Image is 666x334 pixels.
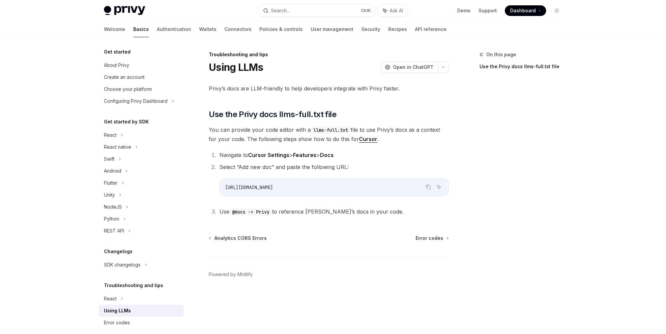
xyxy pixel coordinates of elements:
[133,21,149,37] a: Basics
[99,59,184,71] a: About Privy
[104,6,145,15] img: light logo
[104,73,145,81] div: Create an account
[378,5,408,17] button: Ask AI
[259,21,303,37] a: Policies & controls
[293,152,316,158] strong: Features
[229,208,272,216] code: @docs -> Privy
[551,5,562,16] button: Toggle dark mode
[104,179,118,187] div: Flutter
[209,271,253,278] a: Powered by Mintlify
[505,5,546,16] a: Dashboard
[381,62,438,73] button: Open in ChatGPT
[99,305,184,317] a: Using LLMs
[415,21,447,37] a: API reference
[361,21,380,37] a: Security
[209,125,449,144] span: You can provide your code editor with a file to use Privy’s docs as a context for your code. The ...
[104,85,152,93] div: Choose your platform
[104,155,115,163] div: Swift
[104,295,117,303] div: React
[104,307,131,315] div: Using LLMs
[99,83,184,95] a: Choose your platform
[99,71,184,83] a: Create an account
[104,97,167,105] div: Configuring Privy Dashboard
[104,191,115,199] div: Unity
[248,152,289,158] strong: Cursor Settings
[258,5,375,17] button: Search...CtrlK
[209,235,267,242] a: Analytics CORS Errors
[99,317,184,329] a: Error codes
[104,227,124,235] div: REST API
[104,118,149,126] h5: Get started by SDK
[104,203,122,211] div: NodeJS
[104,261,141,269] div: SDK changelogs
[199,21,216,37] a: Wallets
[104,215,119,223] div: Python
[510,7,536,14] span: Dashboard
[393,64,434,71] span: Open in ChatGPT
[388,21,407,37] a: Recipes
[209,84,449,93] span: Privy’s docs are LLM-friendly to help developers integrate with Privy faster.
[214,235,267,242] span: Analytics CORS Errors
[390,7,403,14] span: Ask AI
[104,319,130,327] div: Error codes
[480,61,567,72] a: Use the Privy docs llms-full.txt file
[320,152,334,158] strong: Docs
[104,48,131,56] h5: Get started
[271,7,290,15] div: Search...
[104,131,117,139] div: React
[224,21,251,37] a: Connectors
[219,164,349,170] span: Select “Add new doc” and paste the following URL:
[311,21,353,37] a: User management
[104,61,129,69] div: About Privy
[416,235,448,242] a: Error codes
[104,21,125,37] a: Welcome
[104,167,121,175] div: Android
[104,281,163,289] h5: Troubleshooting and tips
[361,8,371,13] span: Ctrl K
[457,7,471,14] a: Demo
[157,21,191,37] a: Authentication
[209,51,449,58] div: Troubleshooting and tips
[486,51,516,59] span: On this page
[424,183,433,191] button: Copy the contents from the code block
[219,152,334,158] span: Navigate to > >
[359,136,377,143] a: Cursor
[104,248,133,255] h5: Changelogs
[225,184,273,190] span: [URL][DOMAIN_NAME]
[209,61,263,73] h1: Using LLMs
[219,208,404,215] span: Use to reference [PERSON_NAME]’s docs in your code.
[435,183,443,191] button: Ask AI
[479,7,497,14] a: Support
[104,143,131,151] div: React native
[209,109,336,120] span: Use the Privy docs llms-full.txt file
[311,126,351,134] code: llms-full.txt
[416,235,443,242] span: Error codes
